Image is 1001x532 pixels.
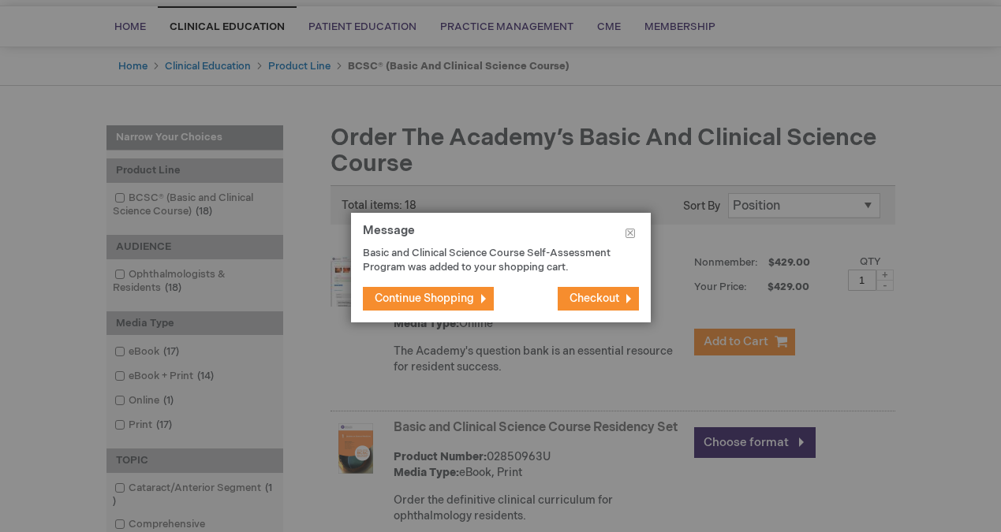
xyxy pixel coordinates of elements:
button: Checkout [558,287,639,311]
h1: Message [363,225,639,246]
span: Continue Shopping [375,292,474,305]
span: Checkout [570,292,619,305]
button: Continue Shopping [363,287,494,311]
p: Basic and Clinical Science Course Self-Assessment Program was added to your shopping cart. [363,246,615,275]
